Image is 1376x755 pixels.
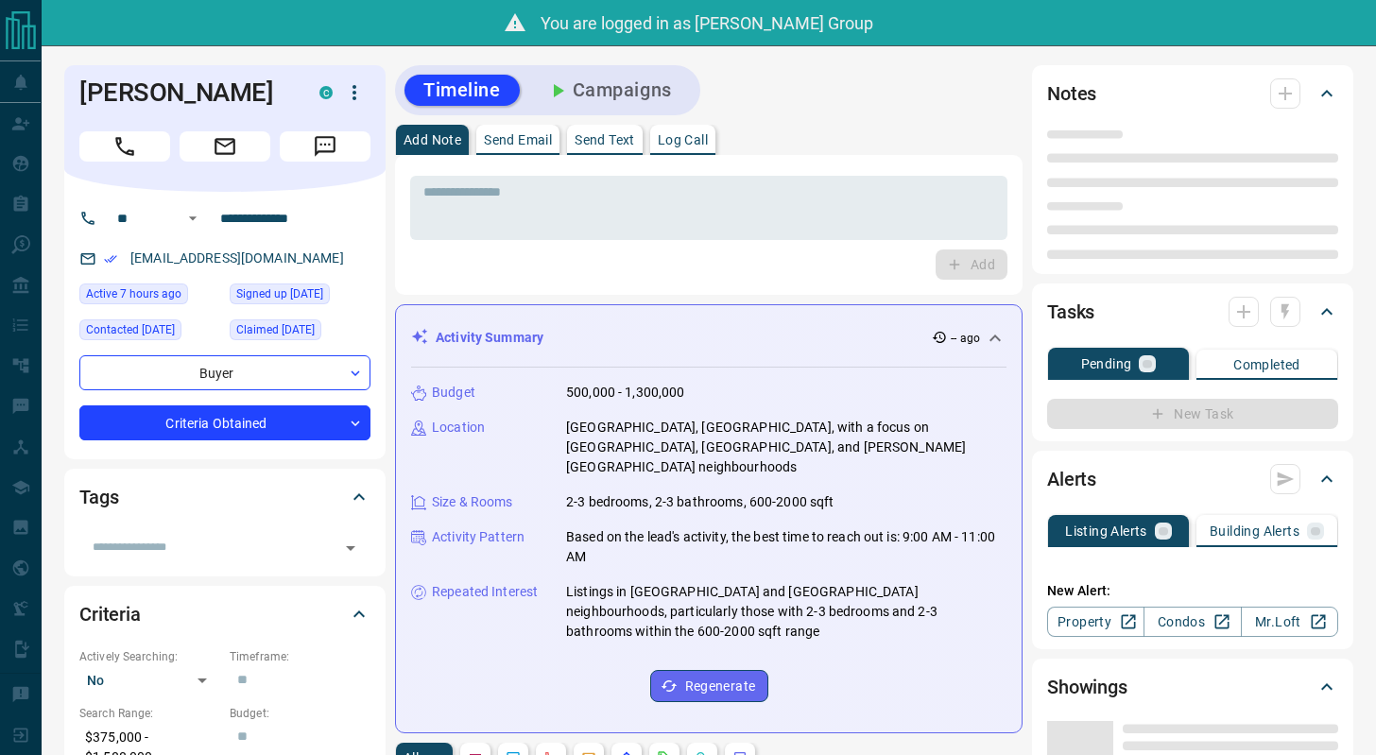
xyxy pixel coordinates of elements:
p: Completed [1233,358,1300,371]
div: Mon Jun 23 2025 [230,319,370,346]
h2: Tasks [1047,297,1094,327]
div: Buyer [79,355,370,390]
div: condos.ca [319,86,333,99]
h1: [PERSON_NAME] [79,77,291,108]
span: Active 7 hours ago [86,284,181,303]
span: Claimed [DATE] [236,320,315,339]
p: Listing Alerts [1065,524,1147,538]
span: Message [280,131,370,162]
div: Criteria Obtained [79,405,370,440]
div: Mon Jun 23 2025 [230,283,370,310]
p: [GEOGRAPHIC_DATA], [GEOGRAPHIC_DATA], with a focus on [GEOGRAPHIC_DATA], [GEOGRAPHIC_DATA], and [... [566,418,1006,477]
button: Regenerate [650,670,768,702]
p: Activity Pattern [432,527,525,547]
span: Signed up [DATE] [236,284,323,303]
h2: Criteria [79,599,141,629]
p: Send Text [575,133,635,146]
span: Call [79,131,170,162]
p: 2-3 bedrooms, 2-3 bathrooms, 600-2000 sqft [566,492,834,512]
div: Alerts [1047,456,1338,502]
span: You are logged in as [PERSON_NAME] Group [541,13,873,33]
p: Search Range: [79,705,220,722]
div: Wed Aug 13 2025 [79,283,220,310]
p: -- ago [951,330,980,347]
p: Pending [1081,357,1132,370]
p: Add Note [404,133,461,146]
button: Timeline [404,75,520,106]
p: 500,000 - 1,300,000 [566,383,685,403]
div: Tasks [1047,289,1338,335]
p: Timeframe: [230,648,370,665]
div: Notes [1047,71,1338,116]
p: Activity Summary [436,328,543,348]
h2: Tags [79,482,118,512]
p: Send Email [484,133,552,146]
div: Tags [79,474,370,520]
p: Size & Rooms [432,492,513,512]
p: Log Call [658,133,708,146]
h2: Notes [1047,78,1096,109]
button: Open [337,535,364,561]
p: Budget [432,383,475,403]
span: Contacted [DATE] [86,320,175,339]
div: Criteria [79,592,370,637]
div: Mon Jun 23 2025 [79,319,220,346]
p: Location [432,418,485,438]
span: Email [180,131,270,162]
a: Property [1047,607,1144,637]
p: Repeated Interest [432,582,538,602]
h2: Alerts [1047,464,1096,494]
button: Open [181,207,204,230]
p: Actively Searching: [79,648,220,665]
p: Listings in [GEOGRAPHIC_DATA] and [GEOGRAPHIC_DATA] neighbourhoods, particularly those with 2-3 b... [566,582,1006,642]
a: Condos [1144,607,1241,637]
p: Budget: [230,705,370,722]
a: Mr.Loft [1241,607,1338,637]
p: New Alert: [1047,581,1338,601]
div: Activity Summary-- ago [411,320,1006,355]
svg: Email Verified [104,252,117,266]
a: [EMAIL_ADDRESS][DOMAIN_NAME] [130,250,344,266]
div: No [79,665,220,695]
p: Based on the lead's activity, the best time to reach out is: 9:00 AM - 11:00 AM [566,527,1006,567]
button: Campaigns [527,75,691,106]
p: Building Alerts [1210,524,1299,538]
div: Showings [1047,664,1338,710]
h2: Showings [1047,672,1127,702]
